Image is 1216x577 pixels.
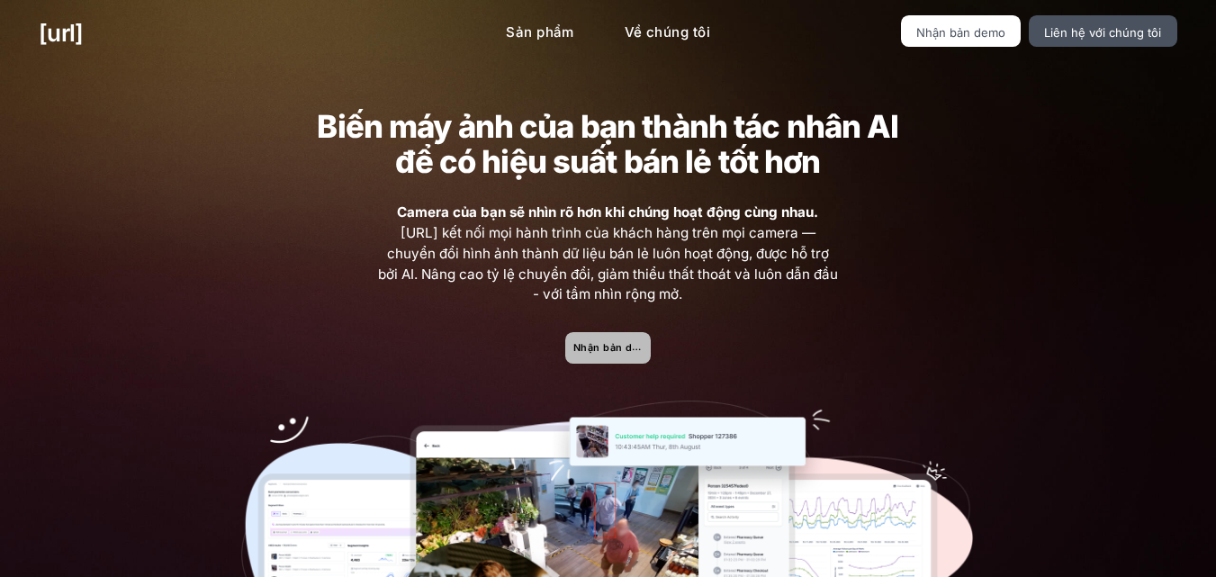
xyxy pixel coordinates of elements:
[916,25,1005,40] font: Nhận bản demo
[573,341,654,353] font: Nhận bản demo
[1029,15,1177,47] a: Liên hệ với chúng tôi
[378,224,838,302] font: [URL] kết nối mọi hành trình của khách hàng trên mọi camera — chuyển đổi hình ảnh thành dữ liệu b...
[565,332,651,364] a: Nhận bản demo
[1044,25,1161,40] font: Liên hệ với chúng tôi
[491,15,588,50] a: Sản phẩm
[39,19,83,47] font: [URL]
[610,15,725,50] a: Về chúng tôi
[625,23,710,41] font: Về chúng tôi
[39,15,83,50] a: [URL]
[506,23,573,41] font: Sản phẩm
[397,203,818,221] font: Camera của bạn sẽ nhìn rõ hơn khi chúng hoạt động cùng nhau.
[901,15,1022,47] a: Nhận bản demo
[317,107,898,180] font: Biến máy ảnh của bạn thành tác nhân AI để có hiệu suất bán lẻ tốt hơn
